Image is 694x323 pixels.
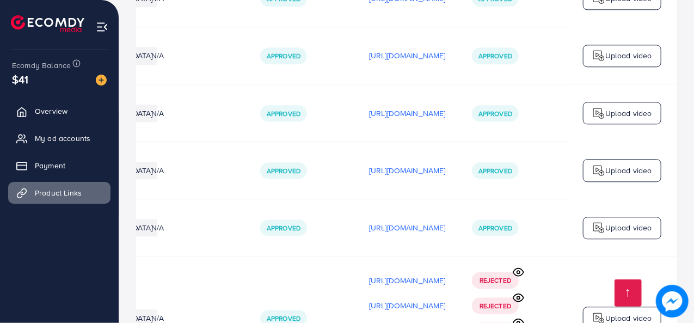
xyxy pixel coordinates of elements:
span: N/A [151,165,164,176]
p: [URL][DOMAIN_NAME] [369,274,446,287]
span: $41 [12,71,28,87]
p: Upload video [605,107,652,120]
span: Approved [267,166,300,175]
span: Approved [267,109,300,118]
img: logo [592,164,605,177]
p: [URL][DOMAIN_NAME] [369,221,446,234]
span: Approved [267,314,300,323]
a: Payment [8,155,110,176]
span: Approved [478,166,512,175]
img: logo [592,221,605,234]
span: Approved [267,51,300,60]
span: Ecomdy Balance [12,60,71,71]
img: image [656,285,689,318]
img: menu [96,21,108,33]
span: Overview [35,106,67,117]
p: Upload video [605,164,652,177]
span: My ad accounts [35,133,90,144]
span: N/A [151,108,164,119]
span: Approved [478,109,512,118]
a: Product Links [8,182,110,204]
p: [URL][DOMAIN_NAME] [369,299,446,312]
p: Upload video [605,221,652,234]
span: Payment [35,160,65,171]
span: Approved [267,223,300,233]
a: My ad accounts [8,127,110,149]
p: Upload video [605,49,652,62]
span: Rejected [480,276,511,285]
img: image [96,75,107,86]
a: Overview [8,100,110,122]
img: logo [592,107,605,120]
p: [URL][DOMAIN_NAME] [369,107,446,120]
span: Rejected [480,301,511,310]
span: Approved [478,223,512,233]
span: N/A [151,50,164,61]
p: [URL][DOMAIN_NAME] [369,49,446,62]
span: Approved [478,51,512,60]
img: logo [11,15,84,32]
span: N/A [151,222,164,233]
p: [URL][DOMAIN_NAME] [369,164,446,177]
img: logo [592,49,605,62]
span: Product Links [35,187,82,198]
